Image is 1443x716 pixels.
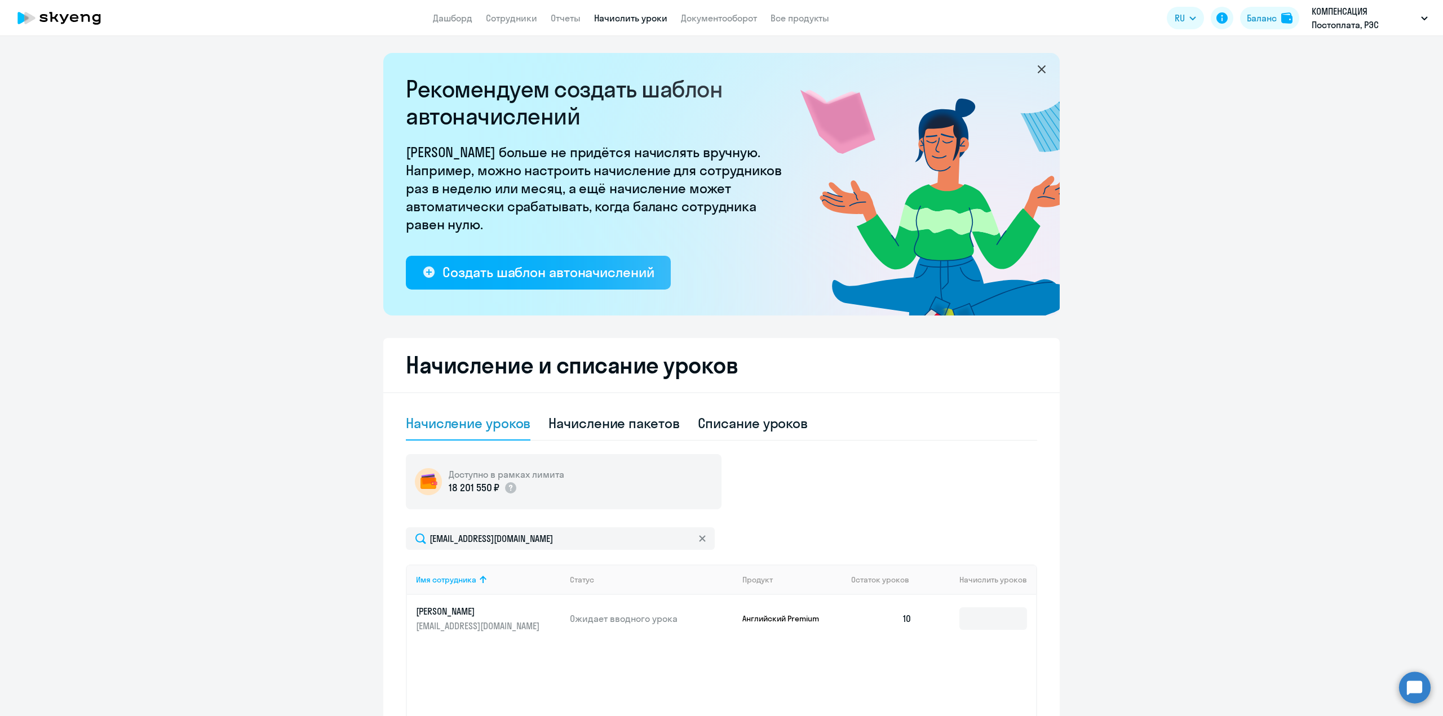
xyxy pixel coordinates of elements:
[416,575,476,585] div: Имя сотрудника
[1306,5,1433,32] button: КОМПЕНСАЦИЯ Постоплата, РЭС ИНЖИНИРИНГ, ООО
[442,263,654,281] div: Создать шаблон автоначислений
[594,12,667,24] a: Начислить уроки
[416,620,542,632] p: [EMAIL_ADDRESS][DOMAIN_NAME]
[406,143,789,233] p: [PERSON_NAME] больше не придётся начислять вручную. Например, можно настроить начисление для сотр...
[921,564,1036,595] th: Начислить уроков
[742,613,827,624] p: Английский Premium
[406,414,530,432] div: Начисление уроков
[1175,11,1185,25] span: RU
[771,12,829,24] a: Все продукты
[842,595,921,642] td: 10
[1281,12,1292,24] img: balance
[1312,5,1417,32] p: КОМПЕНСАЦИЯ Постоплата, РЭС ИНЖИНИРИНГ, ООО
[548,414,679,432] div: Начисление пакетов
[416,575,561,585] div: Имя сотрудника
[570,612,733,625] p: Ожидает вводного урока
[406,75,789,130] h2: Рекомендуем создать шаблон автоначислений
[433,12,472,24] a: Дашборд
[416,605,561,632] a: [PERSON_NAME][EMAIL_ADDRESS][DOMAIN_NAME]
[1247,11,1277,25] div: Баланс
[415,468,442,495] img: wallet-circle.png
[851,575,921,585] div: Остаток уроков
[406,256,671,290] button: Создать шаблон автоначислений
[449,468,564,481] h5: Доступно в рамках лимита
[416,605,542,617] p: [PERSON_NAME]
[570,575,594,585] div: Статус
[406,527,715,550] input: Поиск по имени, email, продукту или статусу
[406,352,1037,379] h2: Начисление и списание уроков
[570,575,733,585] div: Статус
[698,414,808,432] div: Списание уроков
[851,575,909,585] span: Остаток уроков
[681,12,757,24] a: Документооборот
[742,575,773,585] div: Продукт
[486,12,537,24] a: Сотрудники
[742,575,843,585] div: Продукт
[1167,7,1204,29] button: RU
[1240,7,1299,29] button: Балансbalance
[449,481,499,495] p: 18 201 550 ₽
[551,12,581,24] a: Отчеты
